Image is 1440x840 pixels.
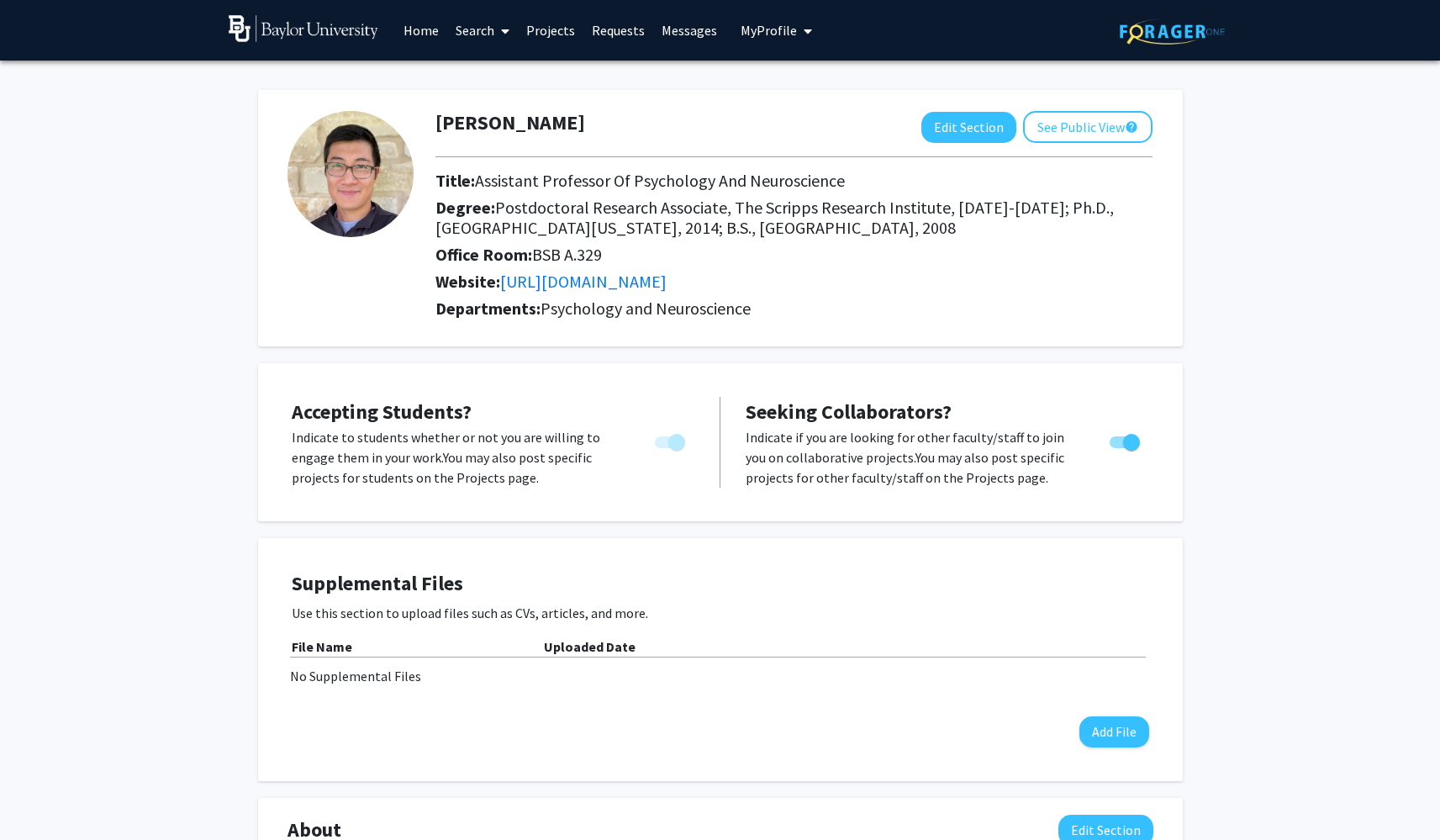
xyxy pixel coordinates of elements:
a: Messages [653,1,725,60]
h4: Supplemental Files [292,572,1149,596]
span: BSB A.329 [532,244,602,265]
b: Uploaded Date [544,638,636,655]
b: File Name [292,638,352,655]
button: Edit Section [921,112,1016,143]
div: Toggle [1103,427,1149,452]
button: Add File [1079,716,1149,748]
p: Indicate if you are looking for other faculty/staff to join you on collaborative projects. You ma... [746,427,1078,488]
div: You cannot turn this off while you have active projects. [648,427,694,452]
img: Baylor University Logo [229,15,379,42]
a: Home [395,1,447,60]
span: Accepting Students? [292,399,472,425]
a: Search [447,1,518,60]
img: ForagerOne Logo [1120,18,1225,45]
h2: Degree: [435,198,1153,238]
h1: [PERSON_NAME] [435,111,585,135]
button: See Public View [1023,111,1153,143]
h2: Departments: [423,298,1165,319]
mat-icon: help [1125,117,1138,137]
span: Psychology and Neuroscience [541,298,751,319]
h2: Website: [435,272,1153,292]
span: Seeking Collaborators? [746,399,952,425]
a: Requests [583,1,653,60]
div: No Supplemental Files [290,666,1151,686]
p: Indicate to students whether or not you are willing to engage them in your work. You may also pos... [292,427,623,488]
span: My Profile [741,22,797,39]
a: Opens in a new tab [500,271,667,292]
span: Postdoctoral Research Associate, The Scripps Research Institute, [DATE]-[DATE]; Ph.D., [GEOGRAPHI... [435,197,1114,238]
img: Profile Picture [287,111,414,237]
iframe: Chat [13,764,71,827]
p: Use this section to upload files such as CVs, articles, and more. [292,603,1149,623]
h2: Office Room: [435,245,1153,265]
span: Assistant Professor Of Psychology And Neuroscience [475,170,845,191]
h2: Title: [435,171,1153,191]
a: Projects [518,1,583,60]
div: Toggle [648,427,694,452]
